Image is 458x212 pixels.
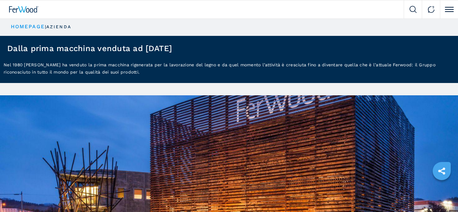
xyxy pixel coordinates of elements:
button: Click to toggle menu [440,0,458,18]
p: azienda [46,24,71,30]
img: Contact us [428,6,435,13]
h1: Dalla prima macchina venduta ad [DATE] [7,45,172,53]
a: HOMEPAGE [11,24,45,29]
img: Search [409,6,417,13]
a: sharethis [433,162,451,180]
img: Ferwood [9,6,39,13]
span: | [45,24,46,29]
iframe: Chat [427,179,453,207]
